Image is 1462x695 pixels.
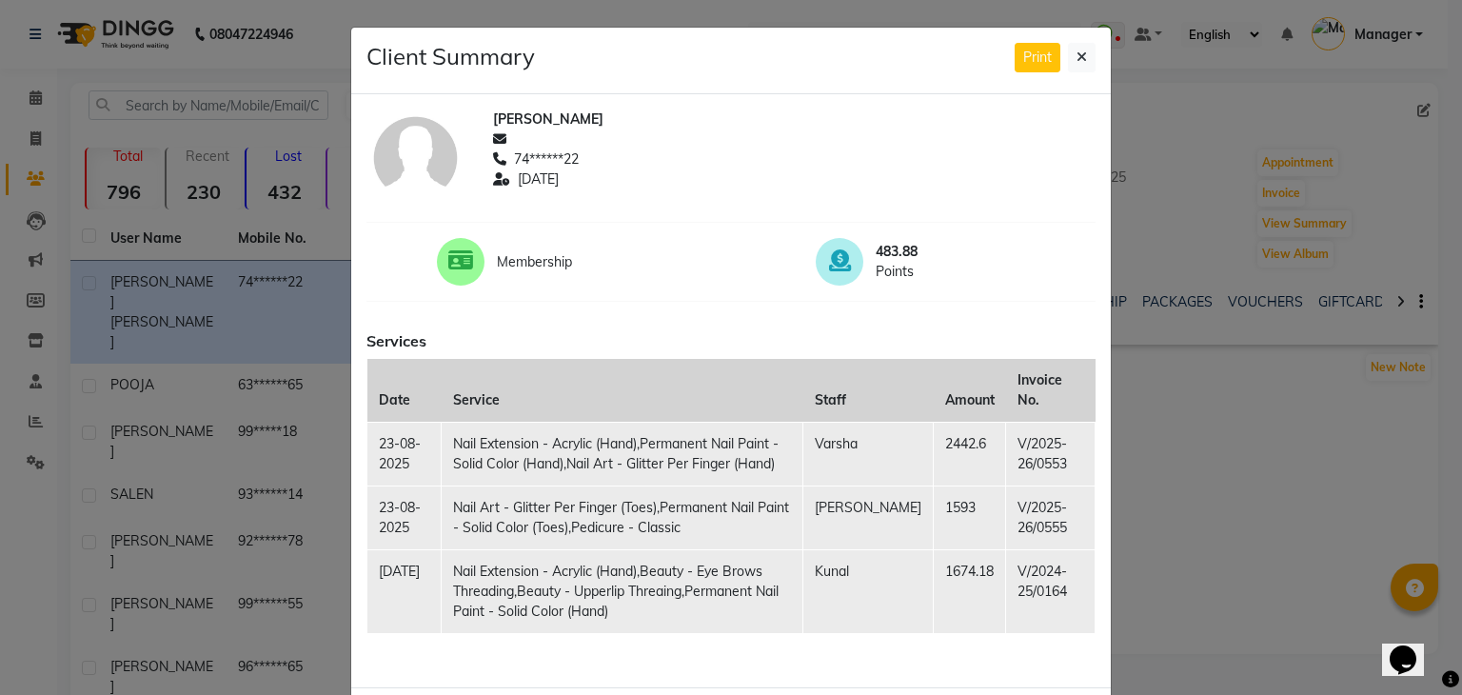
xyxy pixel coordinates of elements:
[934,486,1006,549] td: 1593
[934,549,1006,633] td: 1674.18
[803,422,934,486] td: Varsha
[367,359,442,423] th: Date
[442,422,803,486] td: Nail Extension - Acrylic (Hand),Permanent Nail Paint - Solid Color (Hand),Nail Art - Glitter Per ...
[367,549,442,633] td: [DATE]
[934,359,1006,423] th: Amount
[934,422,1006,486] td: 2442.6
[803,359,934,423] th: Staff
[1006,359,1096,423] th: Invoice No.
[1015,43,1060,72] button: Print
[493,109,603,129] span: [PERSON_NAME]
[366,332,1096,350] h6: Services
[367,486,442,549] td: 23-08-2025
[442,359,803,423] th: Service
[442,549,803,633] td: Nail Extension - Acrylic (Hand),Beauty - Eye Brows Threading,Beauty - Upperlip Threaing,Permanent...
[1006,486,1096,549] td: V/2025-26/0555
[367,422,442,486] td: 23-08-2025
[1006,422,1096,486] td: V/2025-26/0553
[442,486,803,549] td: Nail Art - Glitter Per Finger (Toes),Permanent Nail Paint - Solid Color (Toes),Pedicure - Classic
[497,252,646,272] span: Membership
[1006,549,1096,633] td: V/2024-25/0164
[1382,619,1443,676] iframe: chat widget
[803,549,934,633] td: Kunal
[803,486,934,549] td: [PERSON_NAME]
[366,43,535,70] h4: Client Summary
[518,169,559,189] span: [DATE]
[876,262,1025,282] span: Points
[876,242,1025,262] span: 483.88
